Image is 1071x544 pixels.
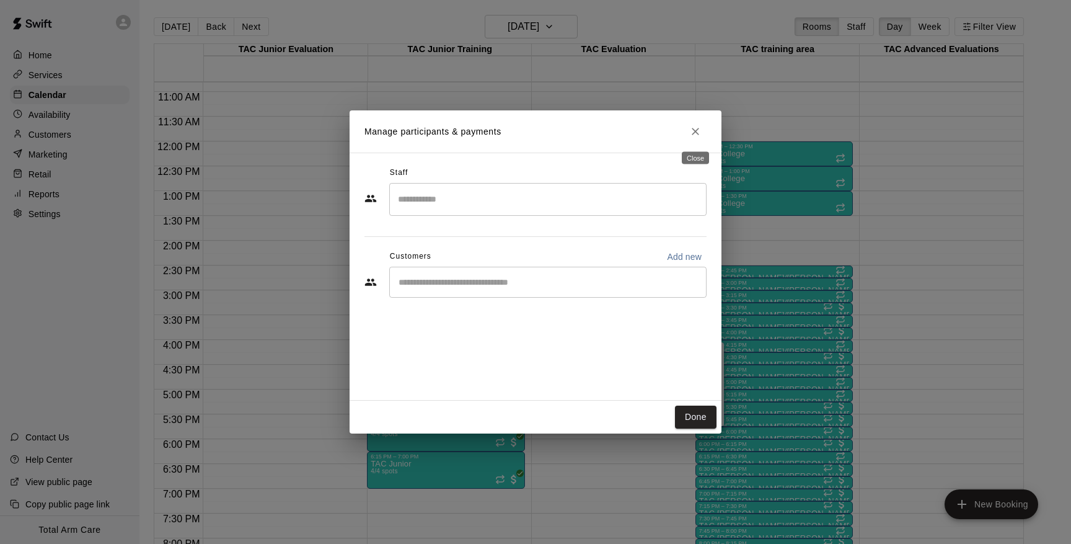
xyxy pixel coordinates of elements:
svg: Customers [364,276,377,288]
p: Manage participants & payments [364,125,501,138]
svg: Staff [364,192,377,205]
button: Close [684,120,707,143]
span: Customers [390,247,431,267]
div: Close [682,152,709,164]
button: Add new [662,247,707,267]
div: Start typing to search customers... [389,267,707,298]
p: Add new [667,251,702,263]
span: Staff [390,163,408,183]
div: Search staff [389,183,707,216]
button: Done [675,406,716,429]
